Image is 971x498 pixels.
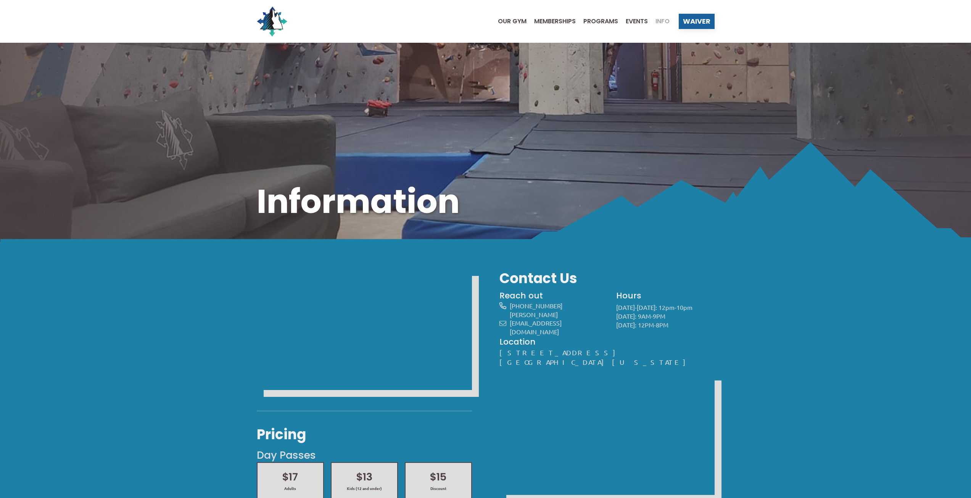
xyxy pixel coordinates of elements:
a: Memberships [527,18,576,24]
span: Programs [583,18,618,24]
span: Waiver [683,18,710,25]
a: Our Gym [490,18,527,24]
h2: $17 [264,470,316,484]
h3: Contact Us [499,269,715,288]
span: Discount [412,486,464,491]
p: [DATE]-[DATE]: 12pm-10pm [DATE]: 9AM-9PM [DATE]: 12PM-8PM [616,303,715,329]
span: Info [655,18,670,24]
span: Kids (12 and under) [338,486,390,491]
h2: $13 [338,470,390,484]
a: [STREET_ADDRESS][GEOGRAPHIC_DATA][US_STATE] [499,348,694,366]
a: Events [618,18,648,24]
h4: Reach out [499,290,604,301]
a: Waiver [679,14,715,29]
span: Memberships [534,18,576,24]
span: Our Gym [498,18,527,24]
img: North Wall Logo [257,6,287,37]
h4: Location [499,336,715,348]
a: Info [648,18,670,24]
a: [PERSON_NAME][EMAIL_ADDRESS][DOMAIN_NAME] [510,311,562,335]
h3: Pricing [257,425,472,444]
a: [PHONE_NUMBER] [510,302,562,309]
a: Programs [576,18,618,24]
span: Events [626,18,648,24]
h4: Hours [616,290,715,301]
h2: $15 [412,470,464,484]
span: Adults [264,486,316,491]
h4: Day Passes [257,448,472,463]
